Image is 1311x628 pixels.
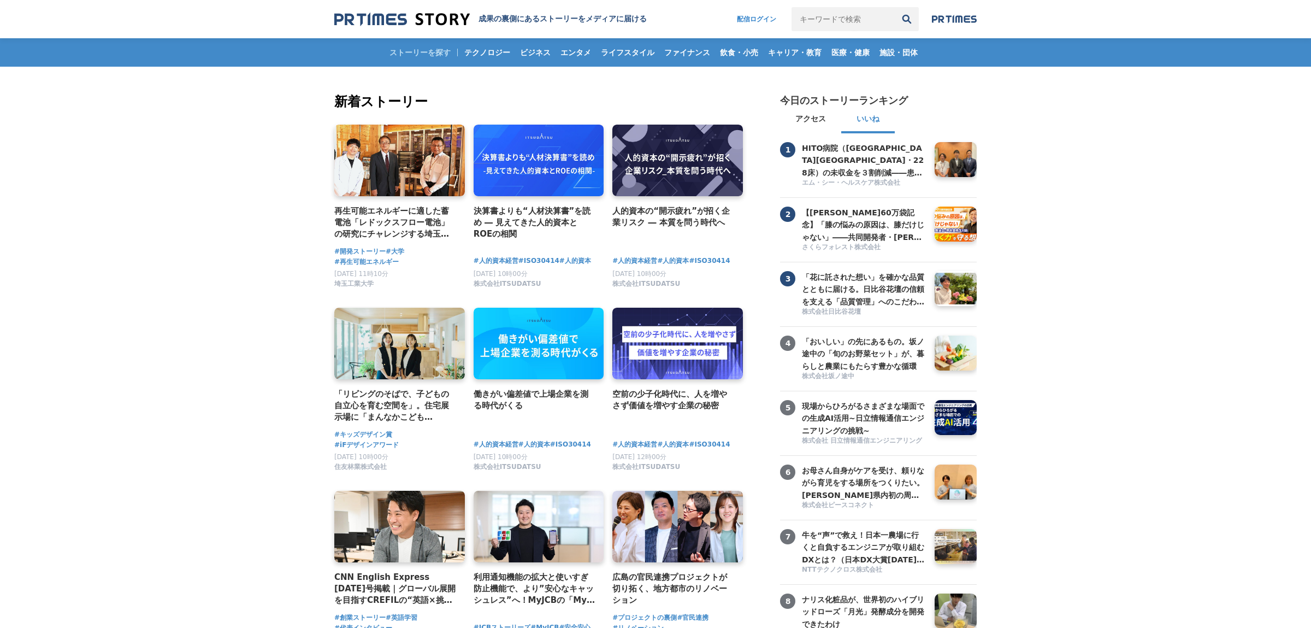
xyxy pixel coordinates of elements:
[612,270,666,278] span: [DATE] 10時00分
[802,400,926,437] h3: 現場からひろがるさまざまな場面での生成AI活用~日立情報通信エンジニアリングの挑戦~
[334,283,374,290] a: 埼玉工業大学
[677,613,708,623] a: #官民連携
[802,436,926,447] a: 株式会社 日立情報通信エンジニアリング
[612,279,680,289] span: 株式会社ITSUDATSU
[660,38,714,67] a: ファイナンス
[612,439,657,450] a: #人的資本経営
[334,430,392,440] a: #キッズデザイン賞
[474,279,541,289] span: 株式会社ITSUDATSU
[802,336,926,371] a: 「おいしい」の先にあるもの。坂ノ途中の「旬のお野菜セット」が、暮らしと農業にもたらす豊かな循環
[386,246,404,257] a: #大学
[802,207,926,243] h3: 【[PERSON_NAME]60万袋記念】「膝の悩みの原因は、膝だけじゃない」――共同開発者・[PERSON_NAME]先生と語る、"歩く力"を守る想い【共同開発者対談】
[802,307,926,318] a: 株式会社日比谷花壇
[597,38,659,67] a: ライフスタイル
[474,453,528,461] span: [DATE] 10時00分
[764,48,826,57] span: キャリア・教育
[780,594,795,609] span: 8
[726,7,787,31] a: 配信ログイン
[612,283,680,290] a: 株式会社ITSUDATSU
[334,453,388,461] span: [DATE] 10時00分
[802,336,926,372] h3: 「おいしい」の先にあるもの。坂ノ途中の「旬のお野菜セット」が、暮らしと農業にもたらす豊かな循環
[802,400,926,435] a: 現場からひろがるさまざまな場面での生成AI活用~日立情報通信エンジニアリングの挑戦~
[334,571,456,607] a: CNN English Express [DATE]号掲載｜グローバル展開を目指すCREFILの“英語×挑戦”文化とその背景
[612,613,677,623] a: #プロジェクトの裏側
[518,439,550,450] span: #人的資本
[802,178,926,189] a: エム・シー・ヘルスケア株式会社
[334,279,374,289] span: 埼玉工業大学
[932,15,977,24] img: prtimes
[802,243,926,253] a: さくらフォレスト株式会社
[895,7,919,31] button: 検索
[612,453,666,461] span: [DATE] 12時00分
[334,440,399,450] a: #iFデザインアワード
[334,92,745,111] h2: 新着ストーリー
[559,256,591,266] span: #人的資本
[612,571,734,607] a: 広島の官民連携プロジェクトが切り拓く、地方都市のリノベーション
[802,307,861,316] span: 株式会社日比谷花壇
[334,462,387,472] span: 住友林業株式会社
[689,256,730,266] span: #ISO30414
[612,462,680,472] span: 株式会社ITSUDATSU
[334,270,388,278] span: [DATE] 11時10分
[474,466,541,473] a: 株式会社ITSUDATSU
[780,94,908,107] h2: 今日のストーリーランキング
[802,243,881,252] span: さくらフォレスト株式会社
[780,529,795,544] span: 7
[802,271,926,306] a: 「花に託された想い」を確かな品質とともに届ける。日比谷花壇の信頼を支える「品質管理」へのこだわりとは。
[657,256,689,266] span: #人的資本
[334,466,387,473] a: 住友林業株式会社
[612,388,734,412] a: 空前の少子化時代に、人を増やさず価値を増やす企業の秘密
[474,283,541,290] a: 株式会社ITSUDATSU
[716,38,763,67] a: 飲食・小売
[827,48,874,57] span: 医療・健康
[474,439,518,450] a: #人的資本経営
[802,565,926,576] a: NTTテクノクロス株式会社
[875,38,922,67] a: 施設・団体
[556,48,595,57] span: エンタメ
[556,38,595,67] a: エンタメ
[474,388,595,412] a: 働きがい偏差値で上場企業を測る時代がくる
[334,388,456,424] a: 「リビングのそばで、子どもの自立心を育む空間を」。住宅展示場に「まんなかこどもBASE」を作った２人の女性社員
[802,529,926,566] h3: 牛を“声”で救え！日本一農場に行くと自負するエンジニアが取り組むDXとは？（日本DX大賞[DATE] サステナビリティトランスフォーメーション（SX）部門優秀賞受賞）
[780,271,795,286] span: 3
[780,107,841,133] button: アクセス
[802,142,926,177] a: HITO病院（[GEOGRAPHIC_DATA][GEOGRAPHIC_DATA]・228床）の未収金を３割削減――患者にも現場にも優しい入院医療費の未収金対策（ナップ賃貸保証）がもたらす安心と...
[460,38,515,67] a: テクノロジー
[612,256,657,266] a: #人的資本経営
[612,205,734,229] a: 人的資本の“開示疲れ”が招く企業リスク ― 本質を問う時代へ
[550,439,591,450] span: #ISO30414
[802,142,926,179] h3: HITO病院（[GEOGRAPHIC_DATA][GEOGRAPHIC_DATA]・228床）の未収金を３割削減――患者にも現場にも優しい入院医療費の未収金対策（ナップ賃貸保証）がもたらす安心と...
[802,372,926,382] a: 株式会社坂ノ途中
[802,207,926,242] a: 【[PERSON_NAME]60万袋記念】「膝の悩みの原因は、膝だけじゃない」――共同開発者・[PERSON_NAME]先生と語る、"歩く力"を守る想い【共同開発者対談】
[334,205,456,240] a: 再生可能エネルギーに適した蓄電池「レドックスフロー電池」の研究にチャレンジする埼玉工業大学
[827,38,874,67] a: 医療・健康
[716,48,763,57] span: 飲食・小売
[780,207,795,222] span: 2
[764,38,826,67] a: キャリア・教育
[802,529,926,564] a: 牛を“声”で救え！日本一農場に行くと自負するエンジニアが取り組むDXとは？（日本DX大賞[DATE] サステナビリティトランスフォーメーション（SX）部門優秀賞受賞）
[780,336,795,351] span: 4
[334,12,647,27] a: 成果の裏側にあるストーリーをメディアに届ける 成果の裏側にあるストーリーをメディアに届ける
[802,501,874,510] span: 株式会社ピースコネクト
[802,465,926,500] a: お母さん自身がケアを受け、頼りながら育児をする場所をつくりたい。[PERSON_NAME]県内初の周産期サービス開始の裏側
[516,38,555,67] a: ビジネス
[474,205,595,240] a: 決算書よりも“人材決算書”を読め ― 見えてきた人的資本とROEの相関
[474,256,518,266] a: #人的資本経営
[689,439,730,450] a: #ISO30414
[460,48,515,57] span: テクノロジー
[657,439,689,450] a: #人的資本
[386,613,417,623] a: #英語学習
[334,246,386,257] a: #開発ストーリー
